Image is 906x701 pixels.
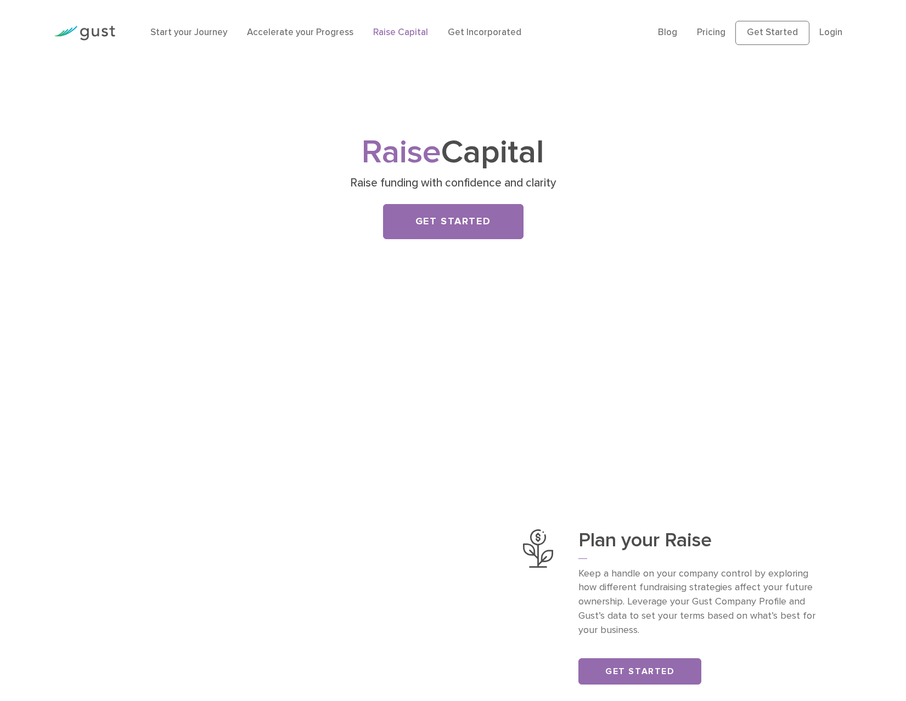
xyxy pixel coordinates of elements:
a: Get Started [578,658,701,685]
a: Login [819,27,842,38]
a: Start your Journey [150,27,227,38]
img: Plan Your Raise [523,529,553,568]
a: Get Started [383,204,524,239]
span: Raise [362,133,441,172]
a: Blog [658,27,677,38]
h3: Plan your Raise [578,529,816,558]
a: Raise Capital [373,27,428,38]
a: Pricing [697,27,725,38]
a: Get Started [735,21,809,45]
p: Raise funding with confidence and clarity [240,176,666,191]
h1: Capital [237,138,670,168]
a: Get Incorporated [448,27,521,38]
img: Gust Logo [54,26,115,41]
a: Accelerate your Progress [247,27,353,38]
p: Keep a handle on your company control by exploring how different fundraising strategies affect yo... [578,567,816,638]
